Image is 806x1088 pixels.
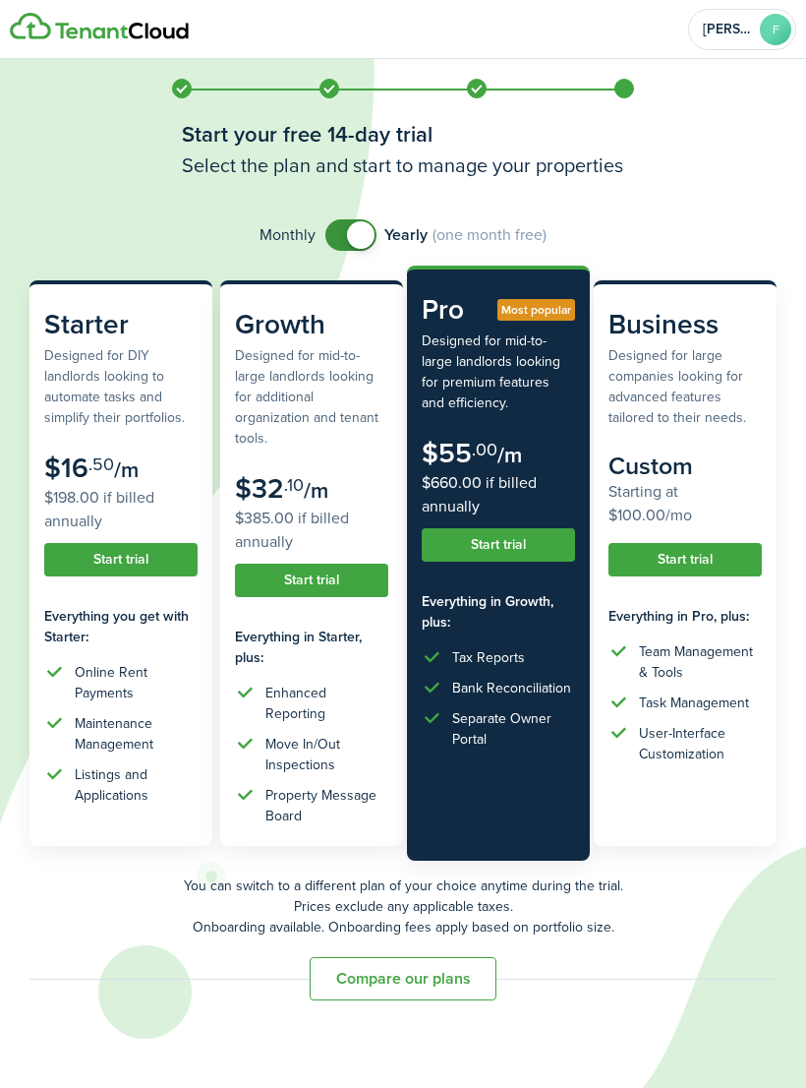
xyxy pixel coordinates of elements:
subscription-pricing-card-description: Designed for mid-to-large landlords looking for additional organization and tenant tools. [235,345,388,449]
div: Property Message Board [265,785,388,826]
subscription-pricing-card-price-period: /m [497,439,522,471]
button: Start trial [235,564,388,597]
div: Move In/Out Inspections [265,734,388,775]
subscription-pricing-card-price-annual: Starting at $100.00/mo [608,480,762,527]
div: Online Rent Payments [75,662,198,703]
span: Monthly [259,223,316,247]
subscription-pricing-card-price-amount: $16 [44,448,88,488]
button: Open menu [688,9,796,50]
h1: Start your free 14-day trial [182,118,624,151]
subscription-pricing-card-price-cents: .10 [284,472,304,498]
subscription-pricing-card-price-period: /m [114,453,139,486]
subscription-pricing-card-price-cents: .50 [88,452,114,477]
div: User-Interface Customization [639,723,762,764]
div: Enhanced Reporting [265,683,388,724]
subscription-pricing-card-title: Business [608,304,762,345]
button: Start trial [44,543,198,576]
subscription-pricing-card-price-annual: $198.00 if billed annually [44,486,198,533]
div: Listings and Applications [75,764,198,806]
div: Task Management [639,693,749,713]
subscription-pricing-card-price-annual: $385.00 if billed annually [235,507,388,554]
subscription-pricing-card-features-title: Everything in Growth, plus: [422,591,575,633]
div: Tax Reports [452,647,525,668]
div: Team Management & Tools [639,641,762,683]
subscription-pricing-card-price-amount: Custom [608,448,693,484]
button: Start trial [608,543,762,576]
subscription-pricing-card-price-period: /m [304,474,328,507]
h3: Select the plan and start to manage your properties [182,151,624,180]
div: Maintenance Management [75,713,198,755]
span: Frank [703,23,752,36]
avatar-text: F [760,14,791,45]
img: Logo [10,13,189,40]
button: Compare our plans [310,957,496,1000]
subscription-pricing-card-price-annual: $660.00 if billed annually [422,471,575,518]
subscription-pricing-card-description: Designed for mid-to-large landlords looking for premium features and efficiency. [422,331,575,413]
subscription-pricing-card-price-amount: $32 [235,468,284,509]
button: Start trial [422,528,575,562]
subscription-pricing-card-features-title: Everything you get with Starter: [44,606,198,647]
subscription-pricing-card-features-title: Everything in Pro, plus: [608,606,762,627]
subscription-pricing-card-title: Starter [44,304,198,345]
span: Most popular [501,301,571,319]
div: Separate Owner Portal [452,708,575,750]
p: You can switch to a different plan of your choice anytime during the trial. Prices exclude any ap... [29,876,777,937]
div: Bank Reconciliation [452,678,571,698]
subscription-pricing-card-title: Pro [422,289,575,331]
subscription-pricing-card-price-cents: .00 [472,437,497,462]
subscription-pricing-card-price-amount: $55 [422,433,472,473]
subscription-pricing-card-description: Designed for large companies looking for advanced features tailored to their needs. [608,345,762,428]
subscription-pricing-card-title: Growth [235,304,388,345]
subscription-pricing-card-description: Designed for DIY landlords looking to automate tasks and simplify their portfolios. [44,345,198,428]
subscription-pricing-card-features-title: Everything in Starter, plus: [235,627,388,668]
